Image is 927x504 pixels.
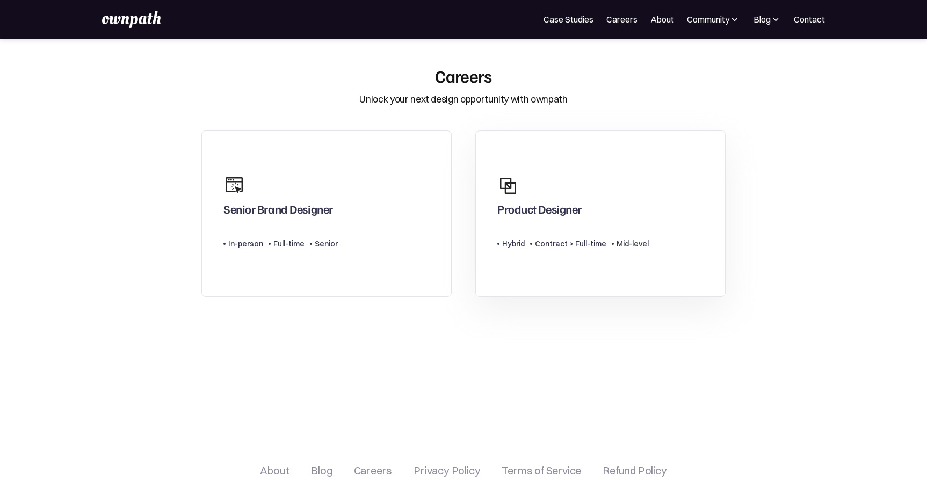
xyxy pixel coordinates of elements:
[359,92,567,106] div: Unlock your next design opportunity with ownpath
[311,464,332,477] a: Blog
[687,13,729,26] div: Community
[544,13,593,26] a: Case Studies
[414,464,480,477] a: Privacy Policy
[650,13,674,26] a: About
[535,237,606,250] div: Contract > Full-time
[223,202,333,221] div: Senior Brand Designer
[497,202,582,221] div: Product Designer
[475,130,726,297] a: Product DesignerHybridContract > Full-timeMid-level
[617,237,649,250] div: Mid-level
[315,237,338,250] div: Senior
[754,13,771,26] div: Blog
[228,237,263,250] div: In-person
[502,237,525,250] div: Hybrid
[753,13,781,26] div: Blog
[606,13,638,26] a: Careers
[794,13,825,26] a: Contact
[502,464,581,477] a: Terms of Service
[354,464,393,477] a: Careers
[273,237,305,250] div: Full-time
[603,464,667,477] a: Refund Policy
[435,65,492,86] div: Careers
[260,464,289,477] a: About
[687,13,740,26] div: Community
[201,130,452,297] a: Senior Brand DesignerIn-personFull-timeSenior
